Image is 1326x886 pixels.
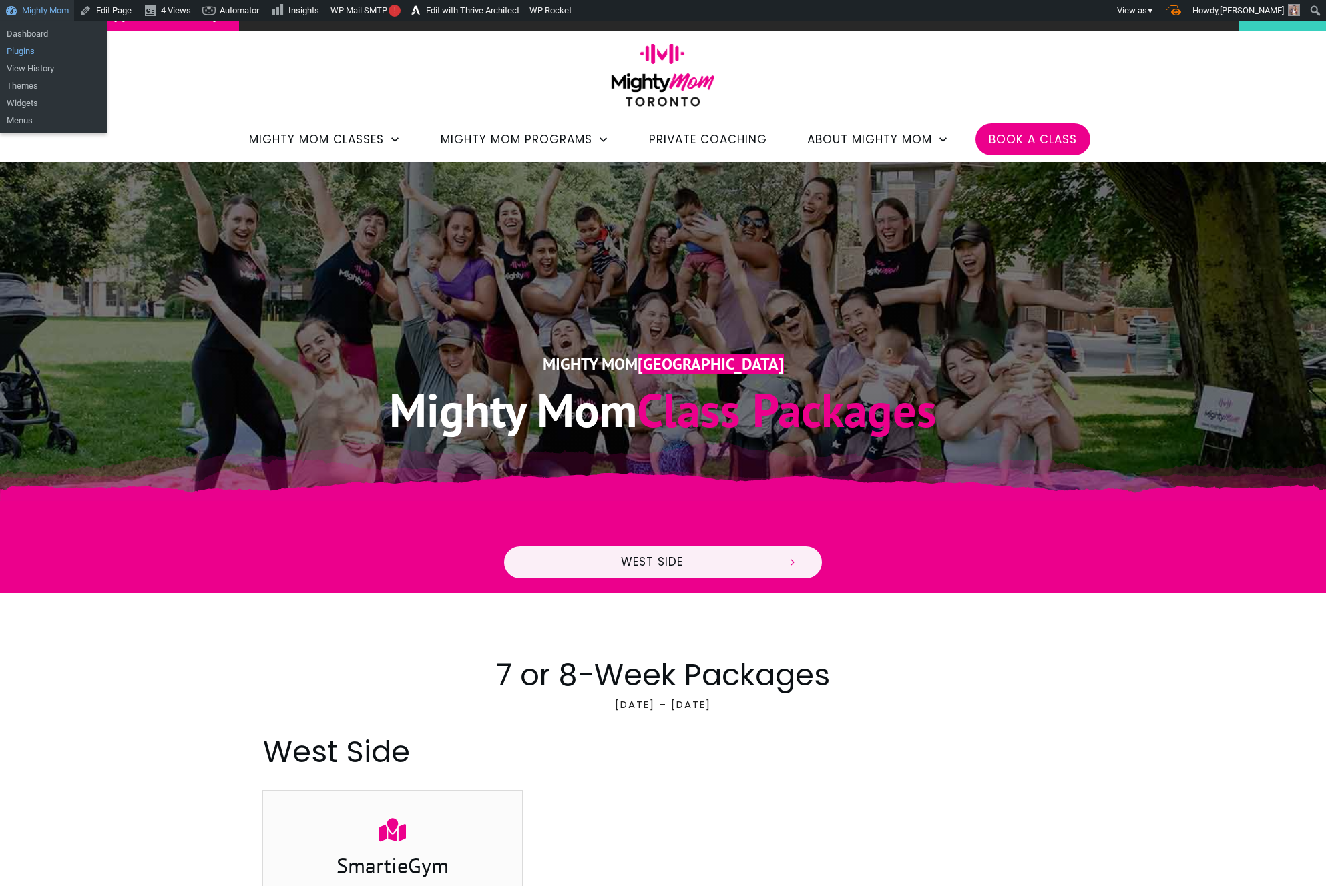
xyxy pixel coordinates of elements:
p: [DATE] – [DATE] [263,696,1063,729]
span: Insights [288,5,319,15]
a: About Mighty Mom [807,128,949,151]
span: ! [389,5,401,17]
img: mightymom-logo-toronto [604,43,722,116]
span: [GEOGRAPHIC_DATA] [638,354,784,374]
a: Mighty Mom Classes [249,128,401,151]
a: West Side [503,545,823,580]
h2: West Side [263,731,1063,773]
span: About Mighty Mom [807,128,932,151]
span: West Side [527,555,777,570]
a: Mighty Mom Programs [441,128,609,151]
span: Mighty Mom Classes [249,128,384,151]
h1: Class Packages [276,380,1050,440]
span: Mighty Mom Programs [441,128,592,151]
h2: 7 or 8-Week Packages [263,654,1063,696]
span: ▼ [1147,7,1154,15]
a: Private Coaching [649,128,767,151]
span: Mighty Mom [389,380,637,440]
span: [PERSON_NAME] [1220,5,1284,15]
a: Book a Class [989,128,1077,151]
span: Mighty Mom [543,354,638,374]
